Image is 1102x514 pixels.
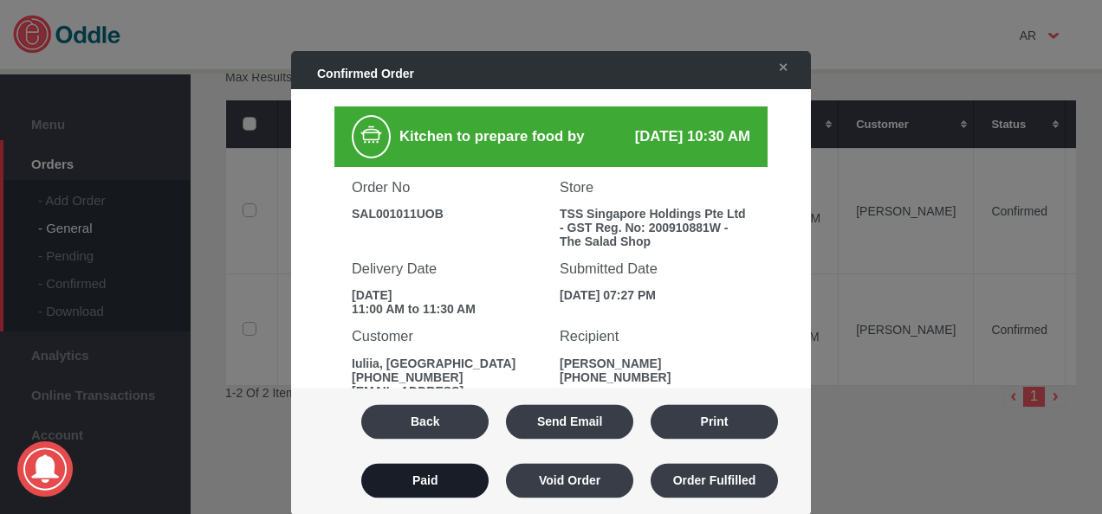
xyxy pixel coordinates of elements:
[761,52,797,83] a: ✕
[352,289,542,303] div: [DATE]
[506,405,633,440] button: Send Email
[651,405,778,440] button: Print
[560,208,750,249] div: TSS Singapore Holdings Pte Ltd - GST Reg. No: 200910881W - The Salad Shop
[361,464,489,498] button: Paid
[560,370,750,384] div: [PHONE_NUMBER]
[361,405,489,440] button: Back
[352,208,542,222] div: SAL001011UOB
[352,260,542,277] h3: Delivery Date
[560,179,750,196] h3: Store
[560,289,750,303] div: [DATE] 07:27 PM
[352,303,542,317] div: 11:00 AM to 11:30 AM
[391,115,616,158] div: Kitchen to prepare food by
[358,121,385,148] img: cooking.png
[300,58,752,89] div: Confirmed Order
[616,128,750,145] div: [DATE] 10:30 AM
[651,464,778,498] button: Order Fulfilled
[560,357,750,370] div: [PERSON_NAME]
[560,328,750,344] h3: Recipient
[352,179,542,196] h3: Order No
[352,370,542,384] div: [PHONE_NUMBER]
[506,464,633,498] button: Void Order
[352,384,542,412] div: [EMAIL_ADDRESS][DOMAIN_NAME]
[560,260,750,277] h3: Submitted Date
[352,357,542,370] div: Iuliia, [GEOGRAPHIC_DATA]
[352,328,542,344] h3: Customer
